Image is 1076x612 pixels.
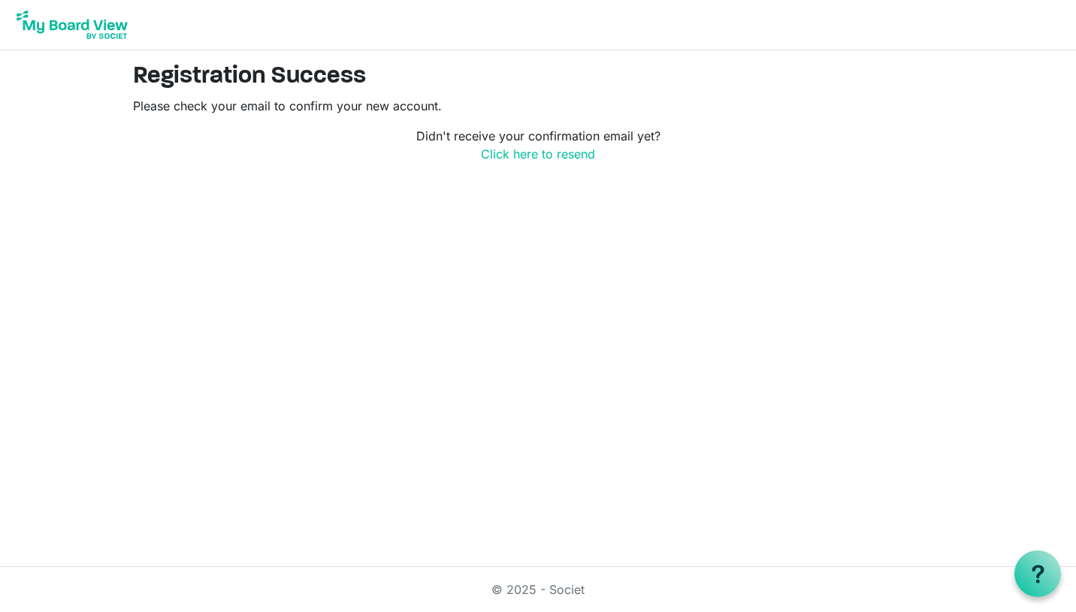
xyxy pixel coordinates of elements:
img: My Board View Logo [12,6,132,44]
a: Click here to resend [481,146,595,161]
p: Didn't receive your confirmation email yet? [133,127,943,163]
h2: Registration Success [133,62,943,91]
a: © 2025 - Societ [491,582,585,597]
p: Please check your email to confirm your new account. [133,97,943,115]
